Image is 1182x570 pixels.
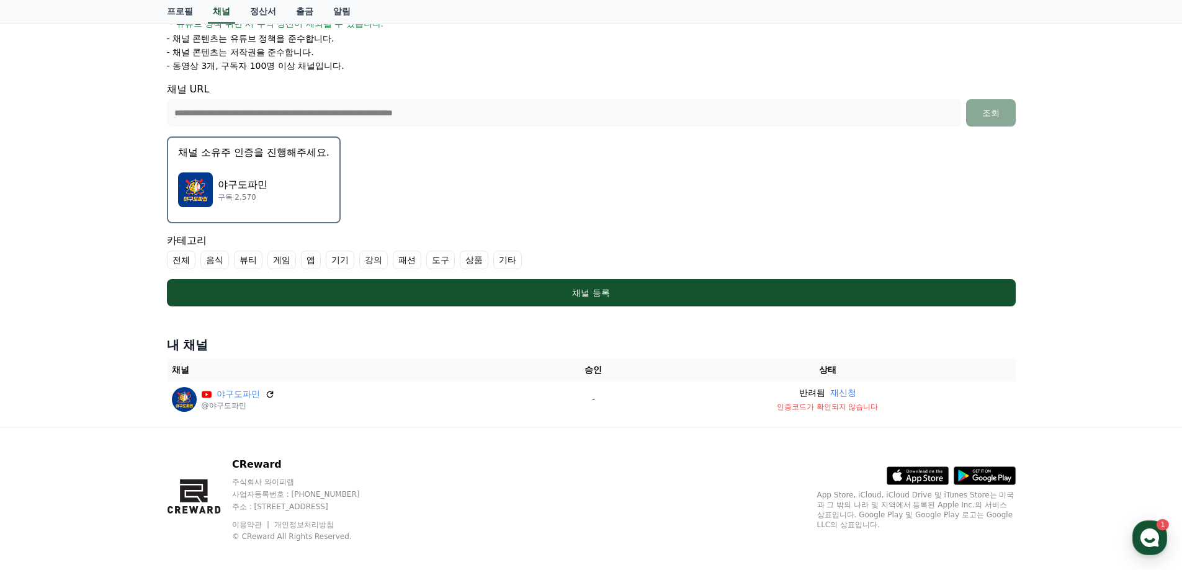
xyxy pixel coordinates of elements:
[232,457,383,472] p: CReward
[167,233,1016,269] div: 카테고리
[160,393,238,424] a: 설정
[167,279,1016,306] button: 채널 등록
[552,393,634,406] p: -
[971,107,1011,119] div: 조회
[326,251,354,269] label: 기기
[640,358,1016,381] th: 상태
[167,32,334,45] p: - 채널 콘텐츠는 유튜브 정책을 준수합니다.
[218,177,267,192] p: 야구도파민
[393,251,421,269] label: 패션
[267,251,296,269] label: 게임
[192,412,207,422] span: 설정
[547,358,639,381] th: 승인
[39,412,47,422] span: 홈
[192,287,991,299] div: 채널 등록
[167,60,344,72] p: - 동영상 3개, 구독자 100명 이상 채널입니다.
[830,386,856,399] button: 재신청
[645,402,1011,412] p: 인증코드가 확인되지 않습니다
[167,251,195,269] label: 전체
[232,520,271,529] a: 이용약관
[167,358,548,381] th: 채널
[202,401,275,411] p: @야구도파민
[232,502,383,512] p: 주소 : [STREET_ADDRESS]
[274,520,334,529] a: 개인정보처리방침
[817,490,1016,530] p: App Store, iCloud, iCloud Drive 및 iTunes Store는 미국과 그 밖의 나라 및 지역에서 등록된 Apple Inc.의 서비스 상표입니다. Goo...
[167,46,314,58] p: - 채널 콘텐츠는 저작권을 준수합니다.
[232,532,383,541] p: © CReward All Rights Reserved.
[114,412,128,422] span: 대화
[4,393,82,424] a: 홈
[178,172,213,207] img: 야구도파민
[426,251,455,269] label: 도구
[232,477,383,487] p: 주식회사 와이피랩
[493,251,522,269] label: 기타
[232,489,383,499] p: 사업자등록번호 : [PHONE_NUMBER]
[799,386,825,399] p: 반려됨
[217,388,260,401] a: 야구도파민
[126,393,130,403] span: 1
[82,393,160,424] a: 1대화
[966,99,1016,127] button: 조회
[460,251,488,269] label: 상품
[167,336,1016,354] h4: 내 채널
[200,251,229,269] label: 음식
[167,136,341,223] button: 채널 소유주 인증을 진행해주세요. 야구도파민 야구도파민 구독 2,570
[218,192,267,202] p: 구독 2,570
[178,145,329,160] p: 채널 소유주 인증을 진행해주세요.
[234,251,262,269] label: 뷰티
[359,251,388,269] label: 강의
[172,387,197,412] img: 야구도파민
[301,251,321,269] label: 앱
[167,82,1016,127] div: 채널 URL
